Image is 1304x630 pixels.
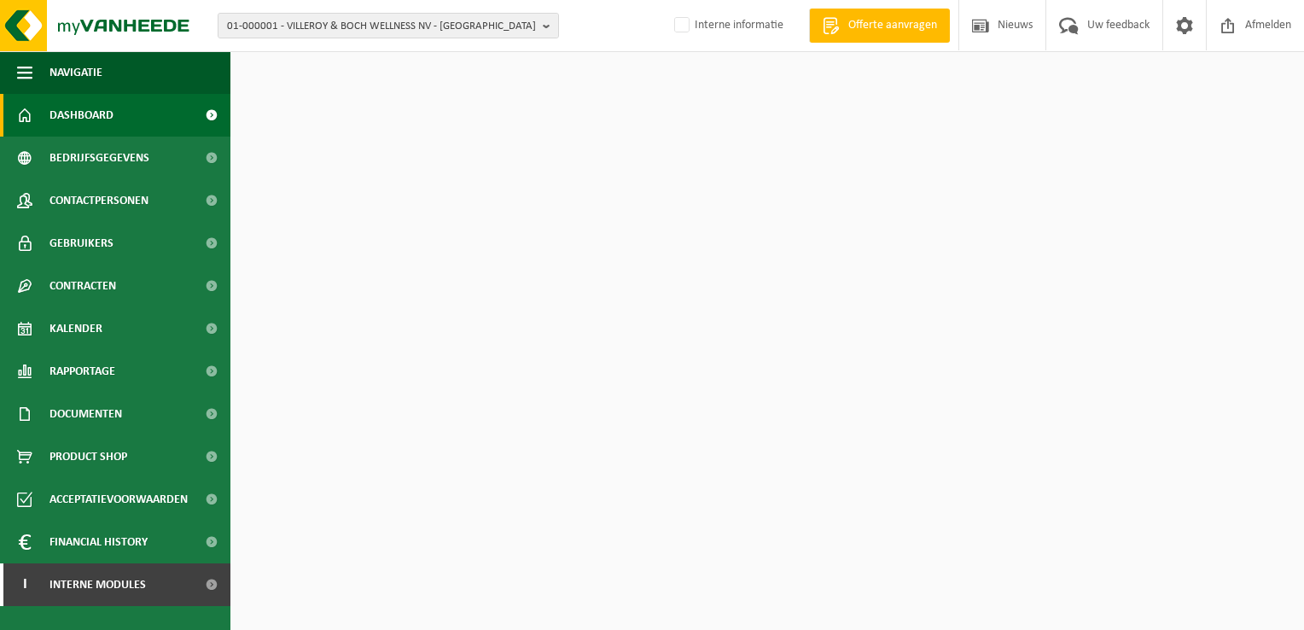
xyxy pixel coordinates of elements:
[218,13,559,38] button: 01-000001 - VILLEROY & BOCH WELLNESS NV - [GEOGRAPHIC_DATA]
[49,179,148,222] span: Contactpersonen
[17,563,32,606] span: I
[809,9,950,43] a: Offerte aanvragen
[49,94,114,137] span: Dashboard
[49,478,188,521] span: Acceptatievoorwaarden
[49,307,102,350] span: Kalender
[227,14,536,39] span: 01-000001 - VILLEROY & BOCH WELLNESS NV - [GEOGRAPHIC_DATA]
[49,222,114,265] span: Gebruikers
[49,265,116,307] span: Contracten
[49,51,102,94] span: Navigatie
[49,563,146,606] span: Interne modules
[844,17,941,34] span: Offerte aanvragen
[49,393,122,435] span: Documenten
[49,137,149,179] span: Bedrijfsgegevens
[671,13,783,38] label: Interne informatie
[49,350,115,393] span: Rapportage
[49,435,127,478] span: Product Shop
[49,521,148,563] span: Financial History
